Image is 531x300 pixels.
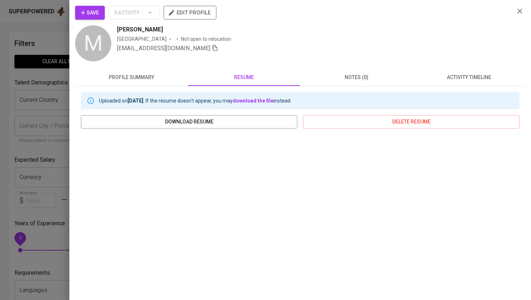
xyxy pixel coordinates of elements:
[305,73,409,82] span: notes (0)
[309,117,514,126] span: delete resume
[117,25,163,34] span: [PERSON_NAME]
[81,8,99,17] span: Save
[169,8,211,17] span: edit profile
[75,25,111,61] div: M
[75,6,105,19] button: Save
[87,117,292,126] span: download resume
[79,73,184,82] span: profile summary
[117,35,167,43] div: [GEOGRAPHIC_DATA]
[181,35,231,43] p: Not open to relocation
[117,45,210,52] span: [EMAIL_ADDRESS][DOMAIN_NAME]
[128,98,143,104] b: [DATE]
[303,115,519,129] button: delete resume
[81,115,297,129] button: download resume
[164,6,216,19] button: edit profile
[192,73,296,82] span: resume
[164,9,216,15] a: edit profile
[99,94,292,107] div: Uploaded on . If the resume doesn't appear, you may instead.
[233,98,273,104] a: download the file
[417,73,521,82] span: activity timeline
